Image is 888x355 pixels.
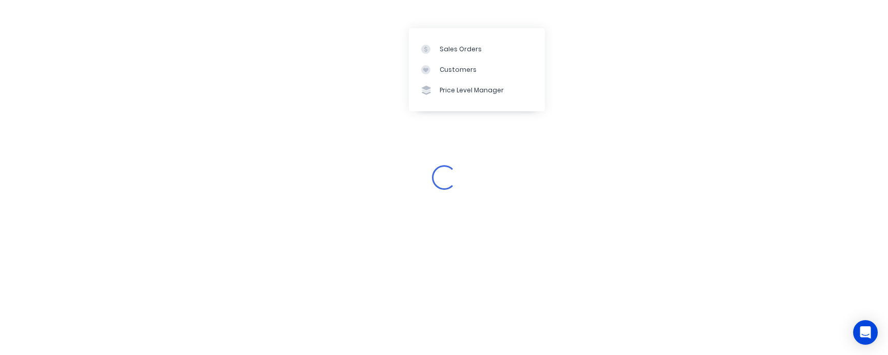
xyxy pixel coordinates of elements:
[409,38,545,59] a: Sales Orders
[853,320,878,345] div: Open Intercom Messenger
[409,60,545,80] a: Customers
[440,45,482,54] div: Sales Orders
[440,86,504,95] div: Price Level Manager
[440,65,477,74] div: Customers
[409,80,545,101] a: Price Level Manager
